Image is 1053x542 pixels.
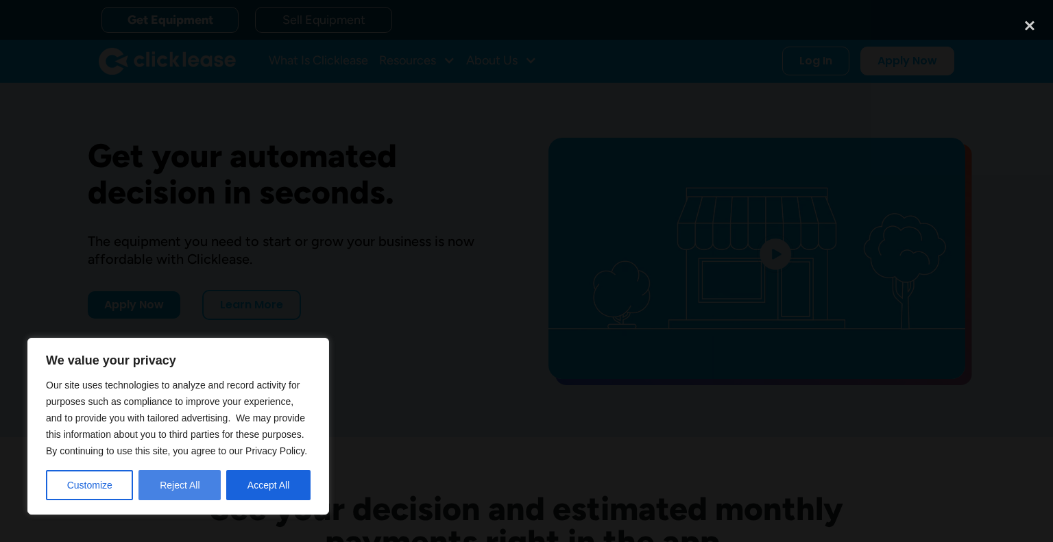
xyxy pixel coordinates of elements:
button: Accept All [226,470,311,500]
span: Our site uses technologies to analyze and record activity for purposes such as compliance to impr... [46,380,307,456]
button: Customize [46,470,133,500]
iframe: YouTube embed [204,90,849,452]
p: We value your privacy [46,352,311,369]
div: close lightbox [1006,11,1053,41]
button: Reject All [138,470,221,500]
div: We value your privacy [27,338,329,515]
